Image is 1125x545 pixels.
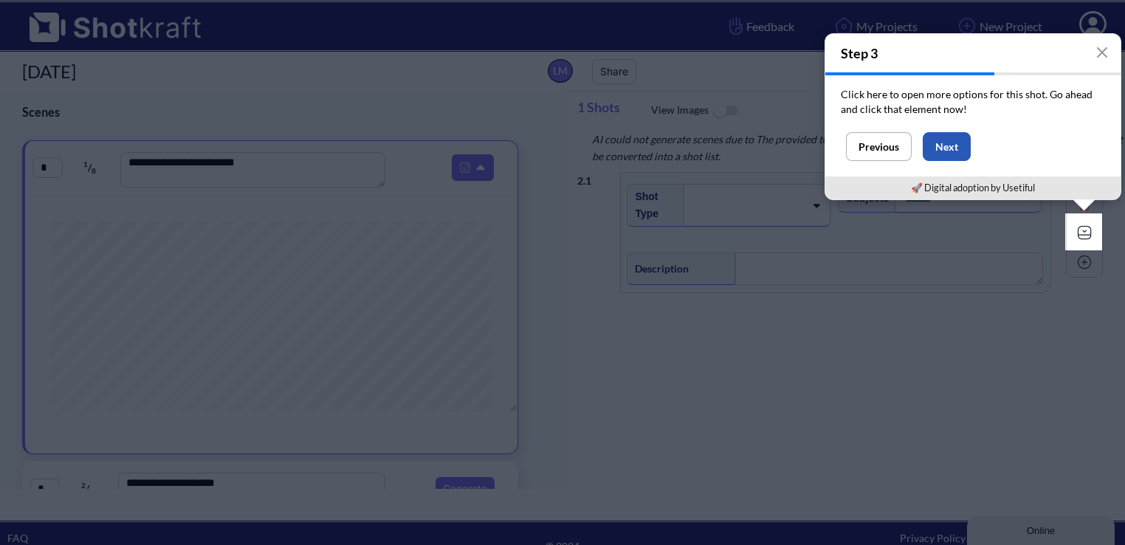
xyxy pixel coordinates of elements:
img: Expand Icon [1073,222,1095,244]
h4: Step 3 [825,34,1121,72]
button: Next [923,132,971,161]
a: 🚀 Digital adoption by Usetiful [911,182,1035,193]
div: Online [11,13,137,24]
p: Click here to open more options for this shot. Go ahead and click that element now! [841,87,1105,117]
button: Previous [846,132,912,161]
